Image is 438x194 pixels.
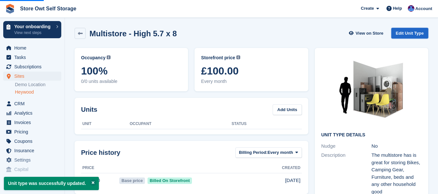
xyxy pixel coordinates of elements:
td: £100.00 [81,173,118,188]
span: View on Store [356,30,384,37]
img: icon-info-grey-7440780725fd019a000dd9b08b2336e03edf1995a4989e88bcd33f0948082b44.svg [107,55,111,59]
span: Every month [201,78,302,85]
span: Storefront price [201,54,235,61]
h2: Unit Type details [321,132,422,138]
span: Capital [14,165,53,174]
span: Pricing [14,127,53,136]
button: Billing Period: Every month [235,147,302,158]
span: Create [361,5,374,12]
span: Coupons [14,137,53,146]
span: £100.00 [201,65,302,77]
a: menu [3,127,61,136]
div: Nudge [321,143,372,150]
a: menu [3,53,61,62]
span: Invoices [14,118,53,127]
span: Occupancy [81,54,105,61]
span: Analytics [14,108,53,118]
a: menu [3,43,61,52]
th: Status [231,119,302,129]
span: Base price [119,177,145,184]
a: menu [3,108,61,118]
a: menu [3,137,61,146]
span: Sites [14,72,53,81]
a: menu [3,62,61,71]
span: CRM [14,99,53,108]
a: menu [3,155,61,165]
span: 0/0 units available [81,78,182,85]
span: Every month [267,149,293,156]
img: stora-icon-8386f47178a22dfd0bd8f6a31ec36ba5ce8667c1dd55bd0f319d3a0aa187defe.svg [5,4,15,14]
a: Add Units [273,104,302,115]
a: Your onboarding View next steps [3,21,61,38]
span: Billing Period: [239,149,267,156]
span: Price history [81,148,120,157]
a: menu [3,118,61,127]
img: 35-sqft-unit%20(1).jpg [323,54,420,127]
a: menu [3,146,61,155]
a: menu [3,165,61,174]
a: View on Store [348,28,386,39]
span: Subscriptions [14,62,53,71]
span: Insurance [14,146,53,155]
th: Price [81,163,118,173]
th: Unit [81,119,130,129]
div: No [372,143,422,150]
a: menu [3,99,61,108]
a: Edit Unit Type [391,28,428,39]
span: Tasks [14,53,53,62]
p: View next steps [14,30,53,36]
span: Settings [14,155,53,165]
span: 100% [81,65,182,77]
span: Account [415,6,432,12]
span: Billed On Storefront [148,177,192,184]
th: Occupant [130,119,231,129]
a: Store Owt Self Storage [18,3,79,14]
h2: Multistore - High 5.7 x 8 [89,29,177,38]
h2: Units [81,105,97,114]
span: Home [14,43,53,52]
a: menu [3,72,61,81]
span: Created [282,165,301,171]
span: [DATE] [285,177,300,184]
a: Demo Location [15,82,61,88]
span: Help [393,5,402,12]
img: icon-info-grey-7440780725fd019a000dd9b08b2336e03edf1995a4989e88bcd33f0948082b44.svg [236,55,240,59]
p: Unit type was successfully updated. [4,177,99,190]
img: Andrew Omeltschenko [408,5,414,12]
a: Heywood [15,89,61,95]
p: Your onboarding [14,24,53,29]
